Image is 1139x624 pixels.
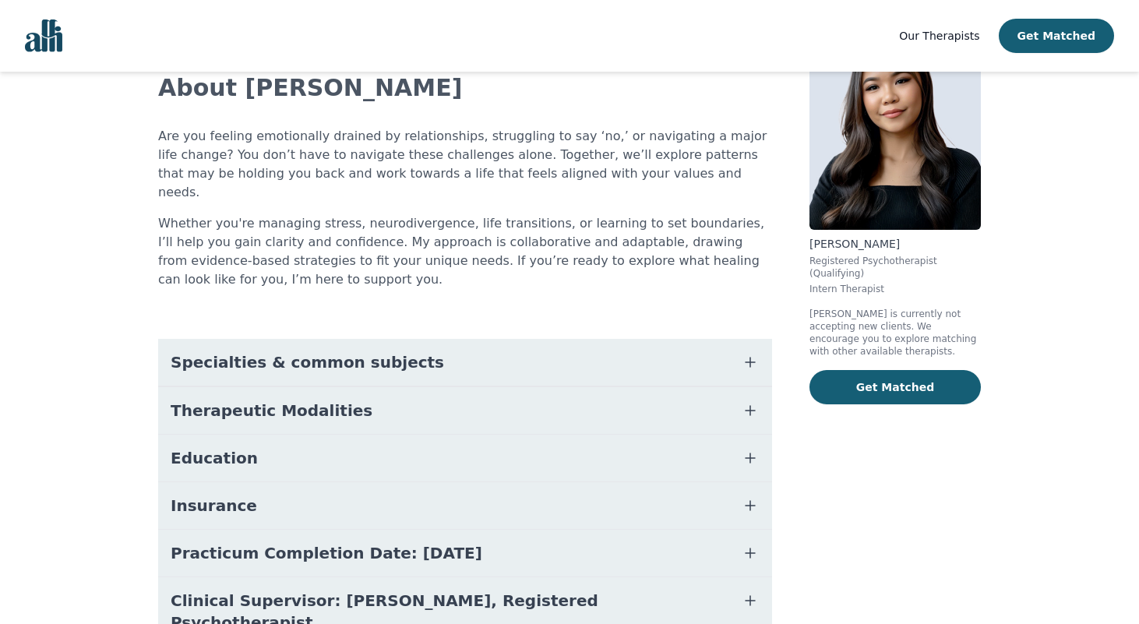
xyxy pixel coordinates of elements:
[171,351,444,373] span: Specialties & common subjects
[809,5,981,230] img: Erika_Olis
[158,127,772,202] p: Are you feeling emotionally drained by relationships, struggling to say ‘no,’ or navigating a maj...
[171,495,257,516] span: Insurance
[171,400,372,421] span: Therapeutic Modalities
[158,482,772,529] button: Insurance
[25,19,62,52] img: alli logo
[809,283,981,295] p: Intern Therapist
[809,308,981,358] p: [PERSON_NAME] is currently not accepting new clients. We encourage you to explore matching with o...
[171,542,482,564] span: Practicum Completion Date: [DATE]
[171,447,258,469] span: Education
[999,19,1114,53] button: Get Matched
[158,74,772,102] h2: About [PERSON_NAME]
[158,435,772,481] button: Education
[809,255,981,280] p: Registered Psychotherapist (Qualifying)
[809,370,981,404] button: Get Matched
[809,236,981,252] p: [PERSON_NAME]
[158,214,772,289] p: Whether you're managing stress, neurodivergence, life transitions, or learning to set boundaries,...
[158,387,772,434] button: Therapeutic Modalities
[899,26,979,45] a: Our Therapists
[158,339,772,386] button: Specialties & common subjects
[899,30,979,42] span: Our Therapists
[158,530,772,576] button: Practicum Completion Date: [DATE]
